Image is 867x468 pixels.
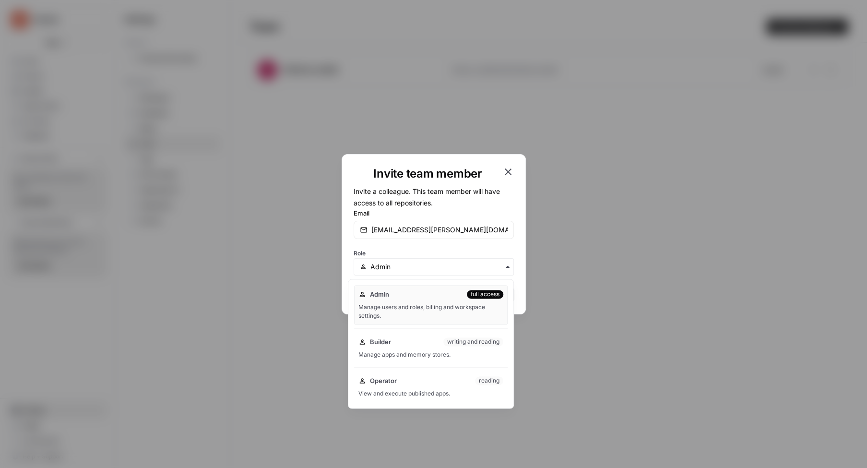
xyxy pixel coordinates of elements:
[467,290,503,299] div: full access
[371,225,508,235] input: email@company.com
[443,337,503,346] div: writing and reading
[354,166,502,181] h1: Invite team member
[354,208,514,218] label: Email
[370,262,507,272] input: Admin
[370,376,397,385] span: Operator
[475,376,503,385] div: reading
[358,303,503,320] div: Manage users and roles, billing and workspace settings.
[354,250,366,257] span: Role
[358,350,503,359] div: Manage apps and memory stores.
[370,289,389,299] span: Admin
[370,337,391,347] span: Builder
[354,187,500,207] span: Invite a colleague. This team member will have access to all repositories.
[358,389,503,398] div: View and execute published apps.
